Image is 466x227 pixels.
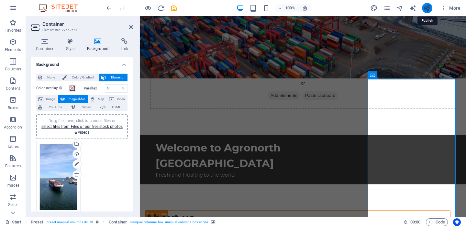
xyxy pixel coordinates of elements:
[302,5,308,11] i: On resize automatically adjust zoom level to fit chosen device.
[438,3,463,13] button: More
[383,5,391,12] i: Pages (Ctrl+Alt+S)
[58,95,87,103] button: Image slider
[31,218,215,226] nav: breadcrumb
[285,4,295,12] h6: 100%
[36,103,69,111] button: YouTube
[42,27,120,33] h3: Element #ed-276426410
[46,218,93,226] span: . preset-unequal-columns-30-70
[383,4,391,12] button: pages
[429,218,445,226] span: Code
[170,5,178,12] i: Save (Ctrl+S)
[275,4,298,12] button: 100%
[105,5,113,12] i: Undo: Change slider images (Ctrl+Z)
[410,218,420,226] span: 00 00
[107,103,126,111] span: HTML
[370,4,378,12] button: design
[109,218,127,226] span: Click to select. Double-click to edit
[69,74,97,81] span: Color / Gradient
[116,38,133,52] h4: Link
[116,95,126,103] span: Video
[82,38,116,52] h4: Background
[44,74,58,81] span: None
[60,74,99,81] button: Color / Gradient
[41,119,123,135] span: Drag files here, click to choose files or
[5,163,21,169] p: Features
[453,218,461,226] button: Usercentrics
[5,218,21,226] a: Click to cancel selection. Double-click to open Pages
[6,86,20,91] p: Content
[6,183,20,188] p: Images
[170,4,178,12] button: save
[108,74,126,81] span: Element
[4,125,22,130] p: Accordion
[97,95,105,103] span: Map
[84,87,105,90] label: Parallax
[7,144,19,149] p: Tables
[44,103,67,111] span: YouTube
[99,74,128,81] button: Element
[409,4,417,12] button: text_generator
[105,4,113,12] button: undo
[157,5,165,12] i: Reload page
[40,144,77,210] div: 2.png
[370,5,378,12] i: Design (Ctrl+Alt+Y)
[67,95,85,103] span: Image slider
[61,38,82,52] h4: Style
[45,95,56,103] span: Image
[396,4,404,12] button: navigator
[8,202,18,207] p: Slider
[41,124,123,135] a: select files from Files or our free stock photos & videos
[10,47,316,93] div: Drop content here
[157,4,165,12] button: reload
[31,218,43,226] span: Click to select. Double-click to edit
[118,85,128,92] div: %
[5,67,21,72] p: Columns
[36,74,60,81] button: None
[8,105,18,110] p: Boxes
[98,103,128,111] button: HTML
[42,21,133,27] h2: Container
[37,4,86,12] img: Editor Logo
[96,220,99,224] i: This element is a customizable preset
[31,57,133,68] h4: Background
[396,5,404,12] i: Navigator
[422,3,432,13] button: publish
[440,5,460,11] span: More
[36,95,58,103] button: Image
[128,75,160,84] span: Add elements
[36,84,69,92] label: Color overlay
[5,47,21,52] p: Elements
[415,220,416,224] span: :
[163,75,198,84] span: Paste clipboard
[88,95,107,103] button: Map
[129,218,208,226] span: . unequal-columns-box .unequal-columns-box-shrink
[426,218,448,226] button: Code
[5,28,21,33] p: Favorites
[144,4,152,12] button: Click here to leave preview mode and continue editing
[404,218,421,226] h6: Session time
[69,103,98,111] button: Vimeo
[107,95,128,103] button: Video
[77,103,96,111] span: Vimeo
[211,220,215,224] i: This element contains a background
[31,38,61,52] h4: Container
